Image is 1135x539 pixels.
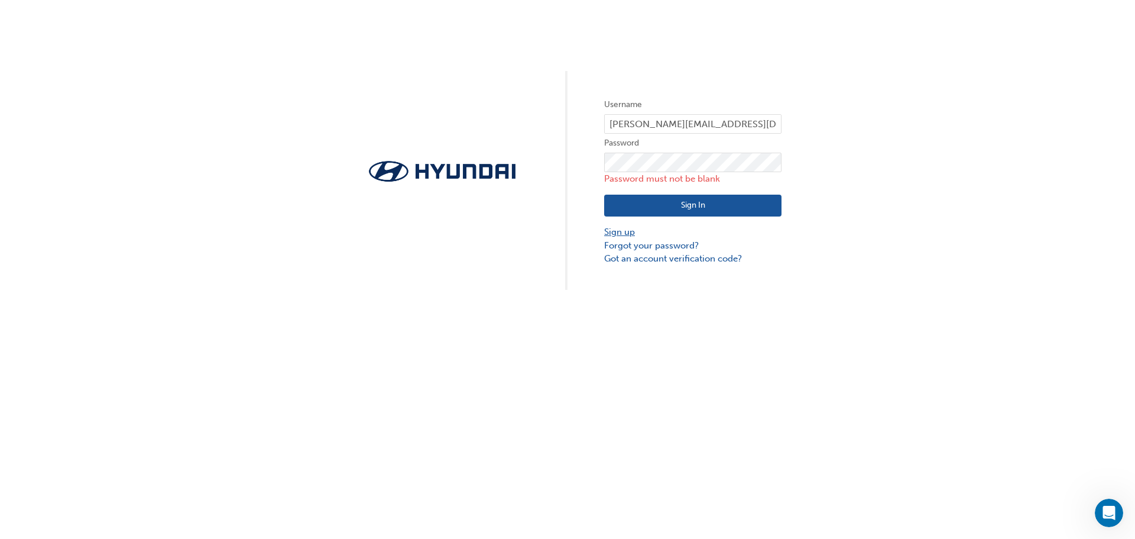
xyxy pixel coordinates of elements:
p: Password must not be blank [604,172,781,186]
button: Sign In [604,195,781,217]
img: Trak [354,157,531,185]
label: Username [604,98,781,112]
iframe: Intercom live chat [1095,499,1123,527]
label: Password [604,136,781,150]
input: Username [604,114,781,134]
a: Forgot your password? [604,239,781,253]
a: Sign up [604,225,781,239]
a: Got an account verification code? [604,252,781,266]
